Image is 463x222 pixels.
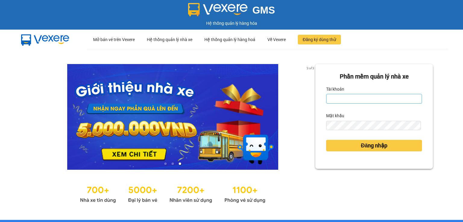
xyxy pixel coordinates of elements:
span: Đăng nhập [361,141,387,150]
div: Hệ thống quản lý hàng hóa [2,20,461,27]
li: slide item 1 [164,162,167,165]
button: Đăng nhập [326,140,422,151]
input: Mật khẩu [326,121,421,130]
img: mbUUG5Q.png [15,30,75,50]
label: Mật khẩu [326,111,344,121]
button: previous slide / item [30,64,39,170]
label: Tài khoản [326,84,344,94]
span: Đăng ký dùng thử [303,36,336,43]
li: slide item 3 [179,162,181,165]
button: Đăng ký dùng thử [298,35,341,44]
button: next slide / item [307,64,315,170]
div: Mở bán vé trên Vexere [93,30,135,49]
div: Hệ thống quản lý hàng hoá [204,30,255,49]
img: logo 2 [188,3,248,16]
input: Tài khoản [326,94,422,104]
img: Statistics.png [80,182,266,205]
div: Về Vexere [267,30,286,49]
div: Hệ thống quản lý nhà xe [147,30,192,49]
li: slide item 2 [172,162,174,165]
a: GMS [188,9,275,14]
span: GMS [252,5,275,16]
p: 3 of 3 [305,64,315,72]
div: Phần mềm quản lý nhà xe [326,72,422,81]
